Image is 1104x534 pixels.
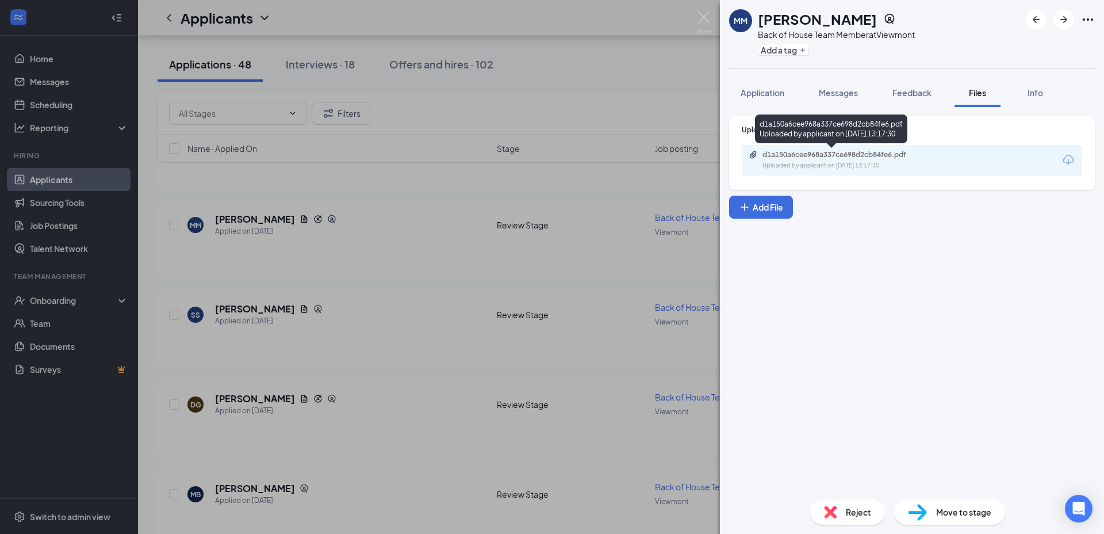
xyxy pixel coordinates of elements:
[936,506,991,518] span: Move to stage
[799,47,806,54] svg: Plus
[1065,495,1092,522] div: Open Intercom Messenger
[1057,13,1071,26] svg: ArrowRight
[1081,13,1095,26] svg: Ellipses
[762,161,935,170] div: Uploaded by applicant on [DATE] 13:17:30
[758,29,915,40] div: Back of House Team Member at Viewmont
[969,87,986,98] span: Files
[1053,9,1074,30] button: ArrowRight
[1061,153,1075,167] svg: Download
[755,115,907,143] div: d1a150a6cee968a337ce698d2cb84fe6.pdf Uploaded by applicant on [DATE] 13:17:30
[758,44,809,56] button: PlusAdd a tag
[846,506,871,518] span: Reject
[742,125,1082,135] div: Upload Resume
[884,13,895,25] svg: SourcingTools
[1026,9,1046,30] button: ArrowLeftNew
[739,201,750,213] svg: Plus
[729,196,793,219] button: Add FilePlus
[819,87,858,98] span: Messages
[758,9,877,29] h1: [PERSON_NAME]
[734,15,747,26] div: MM
[892,87,931,98] span: Feedback
[749,150,935,170] a: Paperclipd1a150a6cee968a337ce698d2cb84fe6.pdfUploaded by applicant on [DATE] 13:17:30
[741,87,784,98] span: Application
[1029,13,1043,26] svg: ArrowLeftNew
[762,150,923,159] div: d1a150a6cee968a337ce698d2cb84fe6.pdf
[749,150,758,159] svg: Paperclip
[1028,87,1043,98] span: Info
